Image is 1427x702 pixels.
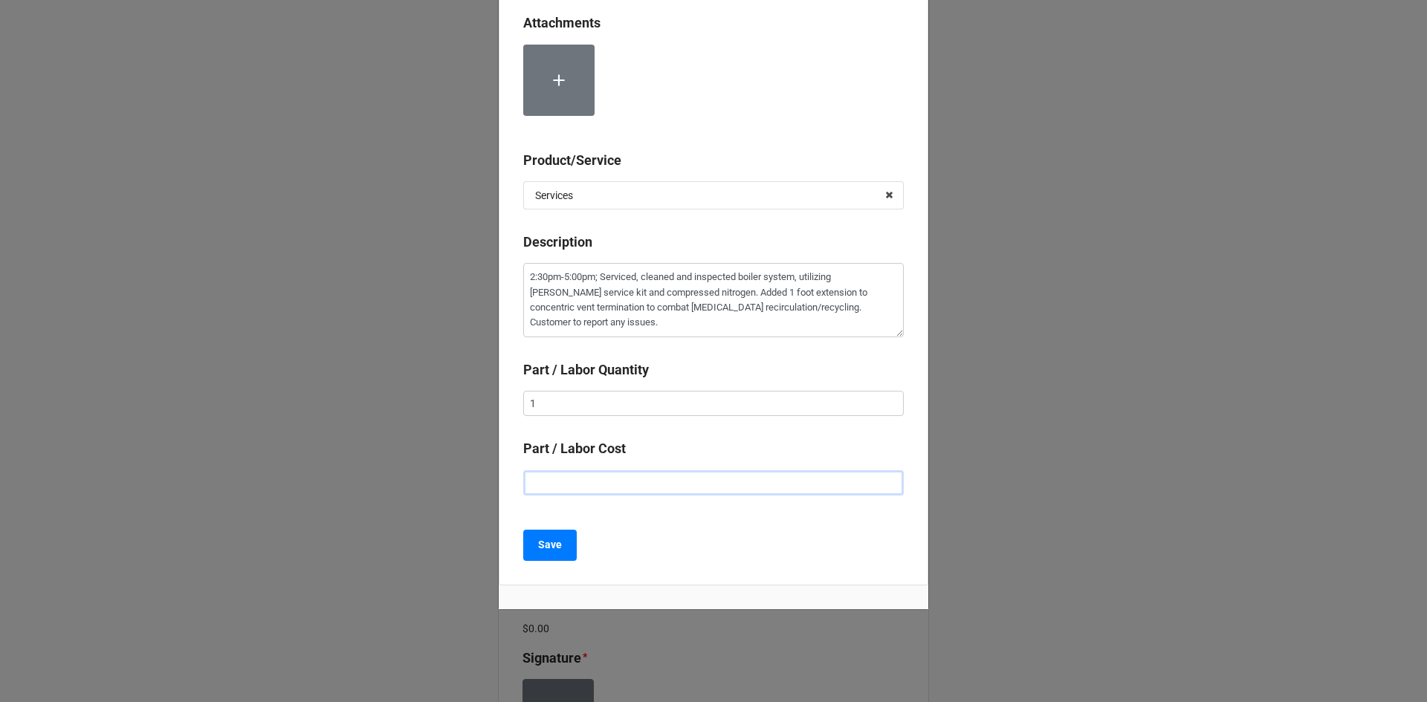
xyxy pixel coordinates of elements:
label: Description [523,232,592,253]
button: Save [523,530,577,561]
label: Part / Labor Quantity [523,360,649,380]
textarea: 2:30pm-5:00pm; Serviced, cleaned and inspected boiler system, utilizing [PERSON_NAME] service kit... [523,263,904,337]
div: Services [535,190,573,201]
label: Product/Service [523,150,621,171]
label: Attachments [523,13,601,33]
b: Save [538,537,562,553]
label: Part / Labor Cost [523,438,626,459]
